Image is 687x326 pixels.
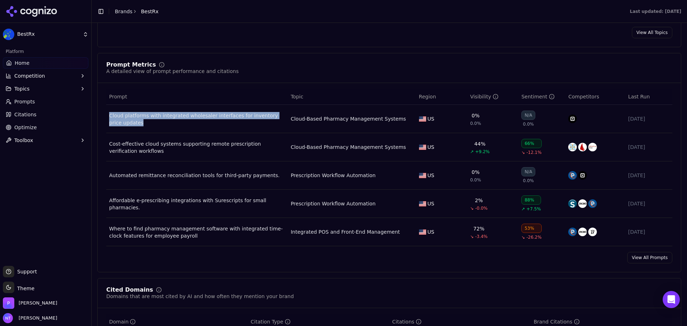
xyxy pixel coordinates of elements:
[106,293,294,300] div: Domains that are most cited by AI and how often they mention your brand
[14,72,45,79] span: Competition
[291,93,303,100] span: Topic
[14,286,34,291] span: Theme
[588,143,597,151] img: cerner
[475,197,483,204] div: 2%
[106,287,153,293] div: Cited Domains
[16,315,57,321] span: [PERSON_NAME]
[588,228,597,236] img: qs/1
[526,234,541,240] span: -26.2%
[3,57,88,69] a: Home
[628,143,669,151] div: [DATE]
[291,228,400,235] a: Integrated POS and Front-End Management
[109,93,127,100] span: Prompt
[3,297,57,309] button: Open organization switcher
[518,89,565,105] th: sentiment
[17,31,80,38] span: BestRx
[3,313,57,323] button: Open user button
[578,143,587,151] img: redsail technologies
[3,70,88,82] button: Competition
[3,135,88,146] button: Toolbox
[521,195,541,205] div: 88%
[115,8,159,15] nav: breadcrumb
[470,205,474,211] span: ↘
[521,139,542,148] div: 66%
[565,89,625,105] th: Competitors
[628,93,650,100] span: Last Run
[475,149,490,155] span: +9.2%
[472,112,479,119] div: 0%
[14,85,30,92] span: Topics
[291,115,406,122] a: Cloud-Based Pharmacy Management Systems
[521,167,535,176] div: N/A
[392,318,422,325] div: Citations
[3,297,14,309] img: Perrill
[627,252,672,263] a: View All Prompts
[106,62,156,68] div: Prompt Metrics
[470,149,474,155] span: ↗
[628,172,669,179] div: [DATE]
[475,205,488,211] span: -0.0%
[419,173,426,178] img: US flag
[3,29,14,40] img: BestRx
[523,178,534,184] span: 0.0%
[475,234,488,239] span: -3.4%
[419,145,426,150] img: US flag
[534,318,580,325] div: Brand Citations
[115,9,132,14] a: Brands
[568,228,577,236] img: pioneerrx
[3,40,44,46] abbr: Enabling validation will send analytics events to the Bazaarvoice validation service. If an event...
[625,89,672,105] th: Last Run
[251,318,291,325] div: Citation Type
[141,8,159,15] span: BestRx
[521,150,525,155] span: ↘
[428,228,434,235] span: US
[578,228,587,236] img: rx30
[3,109,88,120] a: Citations
[3,122,88,133] a: Optimize
[428,143,434,151] span: US
[632,27,672,38] a: View All Topics
[578,171,587,180] img: square
[288,89,416,105] th: Topic
[473,225,484,232] div: 72%
[109,318,136,325] div: Domain
[106,89,672,246] div: Data table
[3,17,104,29] h5: Bazaarvoice Analytics content is not detected on this page.
[428,115,434,122] span: US
[291,200,375,207] a: Prescription Workflow Automation
[14,268,37,275] span: Support
[521,234,525,240] span: ↘
[568,143,577,151] img: primerx
[428,200,434,207] span: US
[109,225,285,239] a: Where to find pharmacy management software with integrated time-clock features for employee payroll
[470,121,481,126] span: 0.0%
[419,229,426,235] img: US flag
[3,83,88,94] button: Topics
[630,9,681,14] div: Last updated: [DATE]
[109,172,285,179] a: Automated remittance reconciliation tools for third-party payments.
[472,169,479,176] div: 0%
[578,199,587,208] img: rx30
[291,143,406,151] div: Cloud-Based Pharmacy Management Systems
[470,93,498,100] div: Visibility
[106,89,288,105] th: Prompt
[474,140,486,147] div: 44%
[419,93,436,100] span: Region
[3,313,13,323] img: Nate Tower
[467,89,518,105] th: brandMentionRate
[291,172,375,179] div: Prescription Workflow Automation
[521,93,554,100] div: Sentiment
[3,3,104,9] p: Analytics Inspector 1.7.0
[521,111,535,120] div: N/A
[109,197,285,211] a: Affordable e-prescribing integrations with Surescripts for small pharmacies.
[419,116,426,122] img: US flag
[109,112,285,126] a: Cloud platforms with integrated wholesaler interfaces for inventory price updates
[14,98,35,105] span: Prompts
